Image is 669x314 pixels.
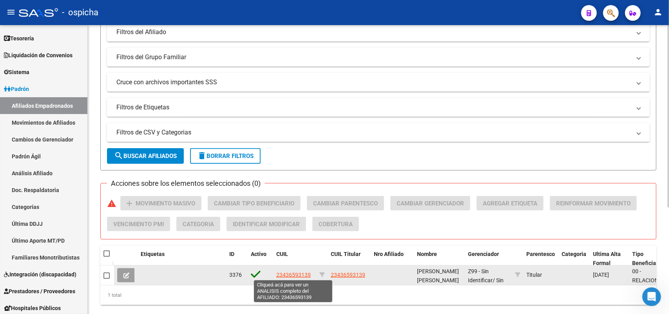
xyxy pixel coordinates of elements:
[465,246,512,272] datatable-header-cell: Gerenciador
[197,152,254,160] span: Borrar Filtros
[313,200,378,207] span: Cambiar Parentesco
[523,246,558,272] datatable-header-cell: Parentesco
[590,246,629,272] datatable-header-cell: Ultima Alta Formal
[136,200,195,207] span: Movimiento Masivo
[4,34,34,43] span: Tesorería
[229,272,242,278] span: 3376
[190,148,261,164] button: Borrar Filtros
[107,217,170,231] button: Vencimiento PMI
[116,53,631,62] mat-panel-title: Filtros del Grupo Familiar
[328,246,371,272] datatable-header-cell: CUIL Titular
[468,268,493,283] span: Z99 - Sin Identificar
[226,246,248,272] datatable-header-cell: ID
[4,85,29,93] span: Padrón
[141,251,165,257] span: Etiquetas
[4,270,76,279] span: Integración (discapacidad)
[331,272,365,278] span: 23436593139
[390,196,470,211] button: Cambiar Gerenciador
[273,246,316,272] datatable-header-cell: CUIL
[116,78,631,87] mat-panel-title: Cruce con archivos importantes SSS
[653,7,663,17] mat-icon: person
[477,196,544,211] button: Agregar Etiqueta
[550,196,637,211] button: Reinformar Movimiento
[632,268,669,301] span: 00 - RELACION DE DEPENDENCIA
[116,103,631,112] mat-panel-title: Filtros de Etiquetas
[397,200,464,207] span: Cambiar Gerenciador
[556,200,631,207] span: Reinformar Movimiento
[107,23,650,42] mat-expansion-panel-header: Filtros del Afiliado
[4,68,29,76] span: Sistema
[197,151,207,160] mat-icon: delete
[120,196,201,211] button: Movimiento Masivo
[307,196,384,211] button: Cambiar Parentesco
[114,152,177,160] span: Buscar Afiliados
[125,199,134,208] mat-icon: add
[183,221,214,228] span: Categoria
[107,199,116,208] mat-icon: warning
[4,304,61,312] span: Hospitales Públicos
[4,287,75,296] span: Prestadores / Proveedores
[632,251,663,266] span: Tipo Beneficiario
[248,246,273,272] datatable-header-cell: Activo
[107,73,650,92] mat-expansion-panel-header: Cruce con archivos importantes SSS
[558,246,590,272] datatable-header-cell: Categoria
[276,251,288,257] span: CUIL
[116,128,631,137] mat-panel-title: Filtros de CSV y Categorias
[642,287,661,306] iframe: Intercom live chat
[116,28,631,36] mat-panel-title: Filtros del Afiliado
[593,251,621,266] span: Ultima Alta Formal
[251,251,267,257] span: Activo
[319,221,353,228] span: Cobertura
[107,98,650,117] mat-expansion-panel-header: Filtros de Etiquetas
[100,285,656,305] div: 1 total
[107,148,184,164] button: Buscar Afiliados
[417,268,459,283] span: [PERSON_NAME] [PERSON_NAME]
[526,251,555,257] span: Parentesco
[208,196,301,211] button: Cambiar Tipo Beneficiario
[468,251,499,257] span: Gerenciador
[233,221,300,228] span: Identificar Modificar
[107,178,265,189] h3: Acciones sobre los elementos seleccionados (0)
[214,200,294,207] span: Cambiar Tipo Beneficiario
[331,251,361,257] span: CUIL Titular
[276,272,311,278] span: 23436593139
[374,251,404,257] span: Nro Afiliado
[483,200,537,207] span: Agregar Etiqueta
[113,221,164,228] span: Vencimiento PMI
[312,217,359,231] button: Cobertura
[371,246,414,272] datatable-header-cell: Nro Afiliado
[138,246,226,272] datatable-header-cell: Etiquetas
[417,251,437,257] span: Nombre
[227,217,306,231] button: Identificar Modificar
[62,4,98,21] span: - ospicha
[562,251,586,257] span: Categoria
[593,270,626,280] div: [DATE]
[4,51,73,60] span: Liquidación de Convenios
[526,272,542,278] span: Titular
[414,246,465,272] datatable-header-cell: Nombre
[6,7,16,17] mat-icon: menu
[629,246,660,272] datatable-header-cell: Tipo Beneficiario
[107,123,650,142] mat-expansion-panel-header: Filtros de CSV y Categorias
[176,217,220,231] button: Categoria
[107,48,650,67] mat-expansion-panel-header: Filtros del Grupo Familiar
[229,251,234,257] span: ID
[114,151,123,160] mat-icon: search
